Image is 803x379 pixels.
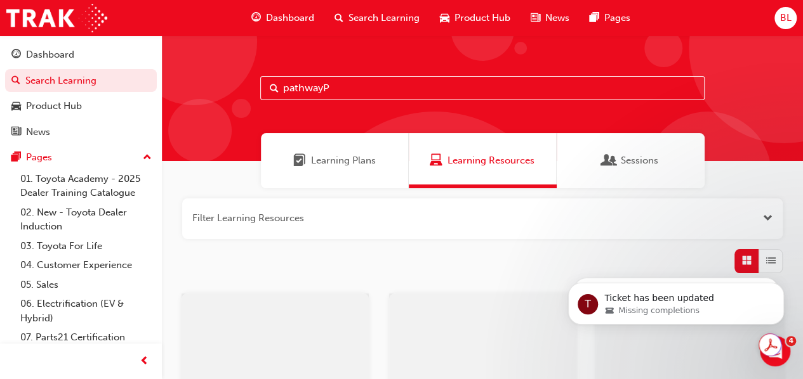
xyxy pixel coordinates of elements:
[15,328,157,347] a: 07. Parts21 Certification
[5,69,157,93] a: Search Learning
[26,125,50,139] div: News
[5,43,157,67] a: Dashboard
[549,256,803,345] iframe: Intercom notifications message
[241,5,324,31] a: guage-iconDashboard
[774,7,797,29] button: BL
[324,5,430,31] a: search-iconSearch Learning
[742,254,752,268] span: Grid
[11,152,21,164] span: pages-icon
[440,10,449,26] span: car-icon
[11,75,20,87] span: search-icon
[311,153,376,168] span: Learning Plans
[5,41,157,146] button: DashboardSearch LearningProduct HubNews
[531,10,540,26] span: news-icon
[545,11,569,25] span: News
[260,76,705,100] input: Search...
[448,153,534,168] span: Learning Resources
[261,133,409,188] a: Learning PlansLearning Plans
[6,4,107,32] img: Trak
[11,127,21,138] span: news-icon
[266,11,314,25] span: Dashboard
[251,10,261,26] span: guage-icon
[11,49,21,61] span: guage-icon
[15,294,157,328] a: 06. Electrification (EV & Hybrid)
[143,150,152,166] span: up-icon
[780,11,791,25] span: BL
[766,254,776,268] span: List
[621,153,658,168] span: Sessions
[15,203,157,236] a: 02. New - Toyota Dealer Induction
[590,10,599,26] span: pages-icon
[5,146,157,169] button: Pages
[140,354,149,369] span: prev-icon
[603,153,616,168] span: Sessions
[763,211,773,226] button: Open the filter
[335,10,343,26] span: search-icon
[521,5,580,31] a: news-iconNews
[270,81,279,96] span: Search
[5,120,157,144] a: News
[409,133,557,188] a: Learning ResourcesLearning Resources
[15,236,157,256] a: 03. Toyota For Life
[348,11,420,25] span: Search Learning
[26,99,82,113] div: Product Hub
[26,48,74,62] div: Dashboard
[430,5,521,31] a: car-iconProduct Hub
[580,5,640,31] a: pages-iconPages
[11,101,21,112] span: car-icon
[557,133,705,188] a: SessionsSessions
[430,153,442,168] span: Learning Resources
[15,275,157,295] a: 05. Sales
[26,150,52,165] div: Pages
[293,153,306,168] span: Learning Plans
[15,255,157,275] a: 04. Customer Experience
[604,11,630,25] span: Pages
[15,169,157,203] a: 01. Toyota Academy - 2025 Dealer Training Catalogue
[5,94,157,118] a: Product Hub
[455,11,510,25] span: Product Hub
